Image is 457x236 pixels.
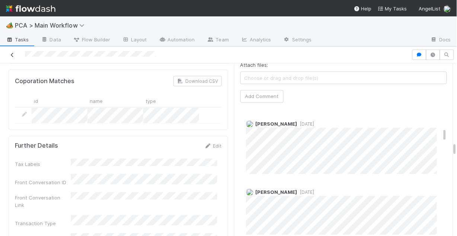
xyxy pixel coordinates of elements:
a: My Tasks [378,5,407,12]
button: Download CSV [173,76,222,86]
span: AngelList [419,6,441,12]
a: Edit [204,143,222,149]
div: Front Conversation ID [15,179,71,186]
div: Tax Labels [15,161,71,168]
a: Team [201,34,235,46]
span: My Tasks [378,6,407,12]
label: Attach files: [240,61,268,69]
span: [PERSON_NAME] [256,189,297,195]
a: Automation [153,34,201,46]
img: avatar_d7f67417-030a-43ce-a3ce-a315a3ccfd08.png [246,189,253,196]
div: Help [354,5,372,12]
img: logo-inverted-e16ddd16eac7371096b0.svg [6,2,55,15]
a: Flow Builder [67,34,116,46]
span: 🏕️ [6,22,13,28]
span: [DATE] [297,121,314,127]
a: Settings [277,34,318,46]
a: Docs [425,34,457,46]
div: type [143,95,199,107]
span: [PERSON_NAME] [256,121,297,127]
div: name [87,95,143,107]
div: Transaction Type [15,220,71,227]
img: avatar_1c530150-f9f0-4fb8-9f5d-006d570d4582.png [444,5,451,13]
span: Tasks [6,36,29,43]
a: Layout [116,34,153,46]
div: Front Conversation Link [15,194,71,209]
h5: Coporation Matches [15,78,74,85]
a: Analytics [235,34,277,46]
button: Add Comment [240,90,284,103]
span: [DATE] [297,190,314,195]
img: avatar_2bce2475-05ee-46d3-9413-d3901f5fa03f.png [246,120,253,128]
span: Flow Builder [73,36,110,43]
span: Choose or drag and drop file(s) [241,72,447,84]
a: Data [35,34,67,46]
h5: Further Details [15,142,58,150]
div: id [32,95,87,107]
span: PCA > Main Workflow [15,22,88,29]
